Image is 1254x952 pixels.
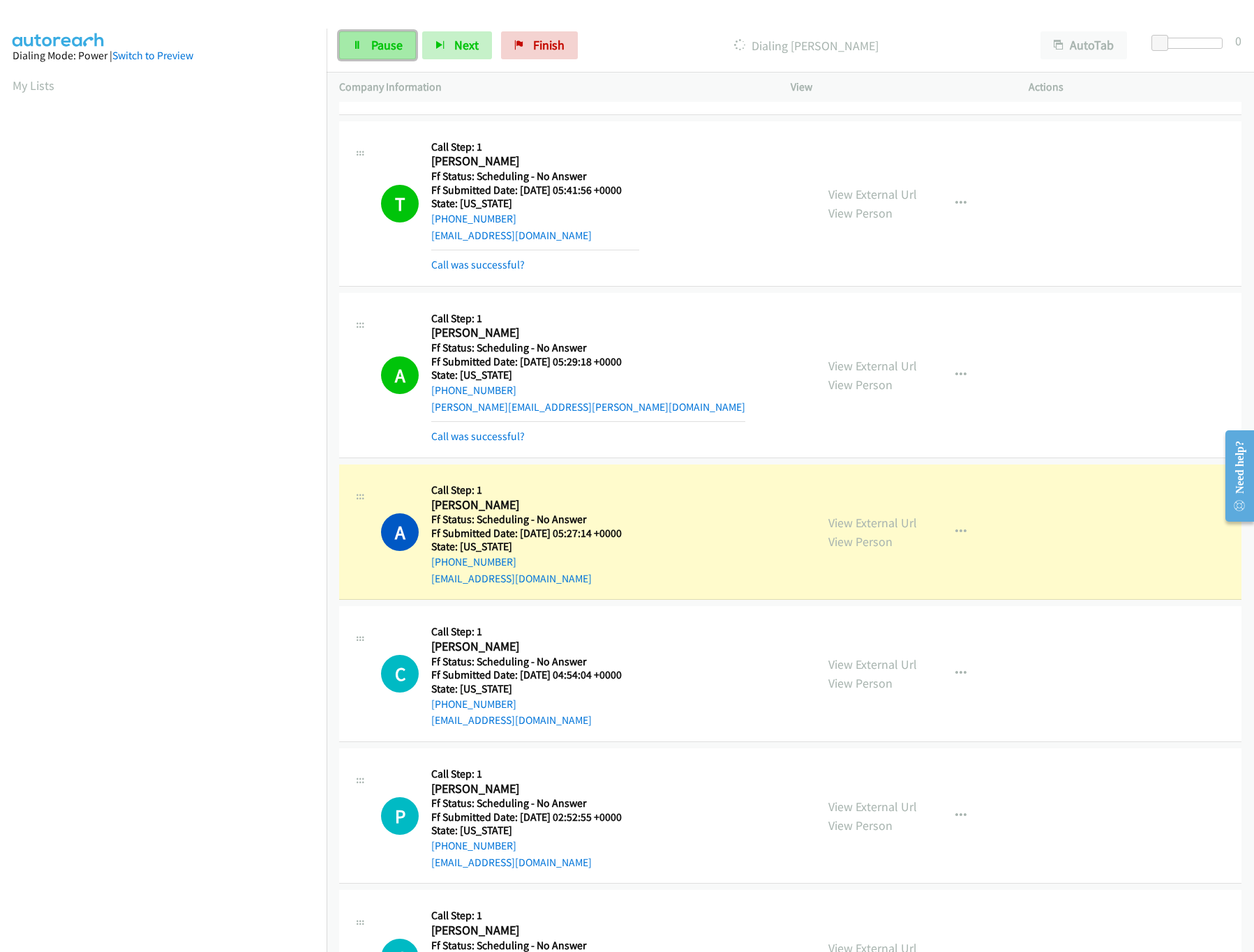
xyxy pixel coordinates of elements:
[431,153,639,169] h2: [PERSON_NAME]
[1158,38,1223,49] div: Delay between calls (in seconds)
[431,625,639,639] h5: Call Step: 1
[828,799,917,815] a: View External Url
[431,796,622,810] h5: Ff Status: Scheduling - No Answer
[431,355,745,369] h5: Ff Submitted Date: [DATE] 05:29:18 +0000
[431,400,745,414] a: [PERSON_NAME][EMAIL_ADDRESS][PERSON_NAME][DOMAIN_NAME]
[1040,31,1127,59] button: AutoTab
[431,229,592,242] a: [EMAIL_ADDRESS][DOMAIN_NAME]
[431,368,745,382] h5: State: [US_STATE]
[431,183,639,197] h5: Ff Submitted Date: [DATE] 05:41:56 +0000
[828,656,917,672] a: View External Url
[431,697,516,711] a: [PHONE_NUMBER]
[431,497,639,513] h2: [PERSON_NAME]
[381,655,419,693] h1: C
[1235,31,1241,50] div: 0
[431,258,525,271] a: Call was successful?
[828,186,917,202] a: View External Url
[431,639,639,655] h2: [PERSON_NAME]
[431,169,639,183] h5: Ff Status: Scheduling - No Answer
[431,513,639,527] h5: Ff Status: Scheduling - No Answer
[1214,421,1254,531] iframe: Resource Center
[828,515,917,531] a: View External Url
[431,824,622,838] h5: State: [US_STATE]
[381,655,419,693] div: The call is yet to be attempted
[431,923,622,939] h2: [PERSON_NAME]
[381,797,419,835] h1: P
[431,540,639,554] h5: State: [US_STATE]
[828,205,893,221] a: View Person
[597,36,1015,55] p: Dialing [PERSON_NAME]
[431,668,639,682] h5: Ff Submitted Date: [DATE] 04:54:04 +0000
[112,49,193,62] a: Switch to Preview
[431,682,639,696] h5: State: [US_STATE]
[381,797,419,835] div: The call is yet to be attempted
[381,513,419,551] h1: A
[431,325,639,341] h2: [PERSON_NAME]
[13,107,327,770] iframe: Dialpad
[828,817,893,833] a: View Person
[431,555,516,568] a: [PHONE_NUMBER]
[828,358,917,374] a: View External Url
[431,655,639,669] h5: Ff Status: Scheduling - No Answer
[431,781,622,797] h2: [PERSON_NAME]
[431,212,516,225] a: [PHONE_NUMBER]
[431,856,592,869] a: [EMAIL_ADDRESS][DOMAIN_NAME]
[431,341,745,355] h5: Ff Status: Scheduling - No Answer
[828,675,893,691] a: View Person
[431,572,592,585] a: [EMAIL_ADDRESS][DOMAIN_NAME]
[431,713,592,727] a: [EMAIL_ADDRESS][DOMAIN_NAME]
[828,377,893,393] a: View Person
[791,79,1003,96] p: View
[454,37,479,53] span: Next
[1029,79,1241,96] p: Actions
[431,527,639,541] h5: Ff Submitted Date: [DATE] 05:27:14 +0000
[431,839,516,852] a: [PHONE_NUMBER]
[371,37,403,53] span: Pause
[339,79,766,96] p: Company Information
[431,767,622,781] h5: Call Step: 1
[13,47,314,64] div: Dialing Mode: Power |
[431,197,639,211] h5: State: [US_STATE]
[431,384,516,397] a: [PHONE_NUMBER]
[381,185,419,222] h1: T
[828,534,893,550] a: View Person
[431,909,622,923] h5: Call Step: 1
[381,356,419,394] h1: A
[501,31,578,59] a: Finish
[431,483,639,497] h5: Call Step: 1
[431,140,639,154] h5: Call Step: 1
[431,430,525,443] a: Call was successful?
[431,810,622,824] h5: Ff Submitted Date: [DATE] 02:52:55 +0000
[533,37,565,53] span: Finish
[13,77,54,93] a: My Lists
[422,31,492,59] button: Next
[339,31,416,59] a: Pause
[431,312,745,326] h5: Call Step: 1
